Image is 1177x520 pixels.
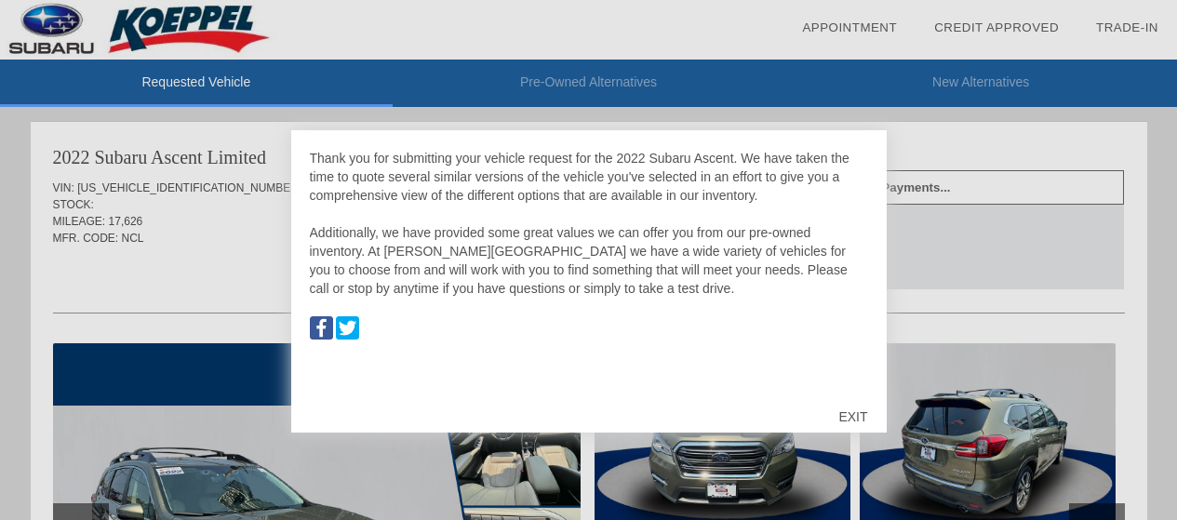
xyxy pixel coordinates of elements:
[336,316,359,340] img: Map to Koeppel Subaru
[310,316,333,340] img: Map to Koeppel Subaru
[1096,20,1158,34] a: Trade-In
[310,149,868,391] div: Thank you for submitting your vehicle request for the 2022 Subaru Ascent. We have taken the time ...
[934,20,1059,34] a: Credit Approved
[820,389,886,445] div: EXIT
[802,20,897,34] a: Appointment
